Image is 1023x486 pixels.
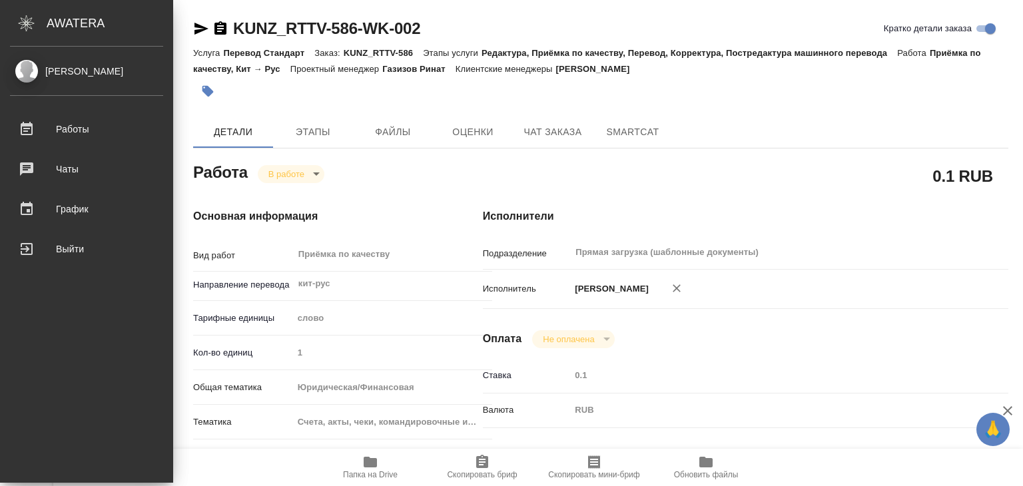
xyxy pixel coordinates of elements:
[212,21,228,37] button: Скопировать ссылку
[601,124,665,140] span: SmartCat
[3,232,170,266] a: Выйти
[293,376,493,399] div: Юридическая/Финансовая
[548,470,639,479] span: Скопировать мини-бриф
[193,249,293,262] p: Вид работ
[193,278,293,292] p: Направление перевода
[361,124,425,140] span: Файлы
[293,343,493,362] input: Пустое поле
[483,331,522,347] h4: Оплата
[976,413,1010,446] button: 🙏
[193,415,293,429] p: Тематика
[3,113,170,146] a: Работы
[193,346,293,360] p: Кол-во единиц
[344,48,423,58] p: KUNZ_RTTV-586
[193,21,209,37] button: Скопировать ссылку для ЯМессенджера
[897,48,930,58] p: Работа
[10,64,163,79] div: [PERSON_NAME]
[193,312,293,325] p: Тарифные единицы
[570,365,964,385] input: Пустое поле
[539,334,598,345] button: Не оплачена
[447,470,517,479] span: Скопировать бриф
[382,64,456,74] p: Газизов Ринат
[314,48,343,58] p: Заказ:
[426,449,538,486] button: Скопировать бриф
[662,274,691,303] button: Удалить исполнителя
[556,64,640,74] p: [PERSON_NAME]
[456,64,556,74] p: Клиентские менеджеры
[932,164,993,187] h2: 0.1 RUB
[223,48,314,58] p: Перевод Стандарт
[10,159,163,179] div: Чаты
[193,48,223,58] p: Услуга
[290,64,382,74] p: Проектный менеджер
[10,239,163,259] div: Выйти
[314,449,426,486] button: Папка на Drive
[193,381,293,394] p: Общая тематика
[3,192,170,226] a: График
[10,199,163,219] div: График
[532,330,614,348] div: В работе
[343,470,398,479] span: Папка на Drive
[293,411,493,433] div: Счета, акты, чеки, командировочные и таможенные документы
[193,208,430,224] h4: Основная информация
[570,282,649,296] p: [PERSON_NAME]
[293,307,493,330] div: слово
[193,159,248,183] h2: Работа
[570,399,964,421] div: RUB
[258,165,324,183] div: В работе
[650,449,762,486] button: Обновить файлы
[884,22,972,35] span: Кратко детали заказа
[483,247,571,260] p: Подразделение
[538,449,650,486] button: Скопировать мини-бриф
[281,124,345,140] span: Этапы
[483,369,571,382] p: Ставка
[521,124,585,140] span: Чат заказа
[483,282,571,296] p: Исполнитель
[423,48,482,58] p: Этапы услуги
[982,415,1004,443] span: 🙏
[10,119,163,139] div: Работы
[674,470,739,479] span: Обновить файлы
[483,208,1008,224] h4: Исполнители
[201,124,265,140] span: Детали
[482,48,897,58] p: Редактура, Приёмка по качеству, Перевод, Корректура, Постредактура машинного перевода
[264,168,308,180] button: В работе
[441,124,505,140] span: Оценки
[193,77,222,106] button: Добавить тэг
[47,10,173,37] div: AWATERA
[233,19,420,37] a: KUNZ_RTTV-586-WK-002
[3,152,170,186] a: Чаты
[483,403,571,417] p: Валюта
